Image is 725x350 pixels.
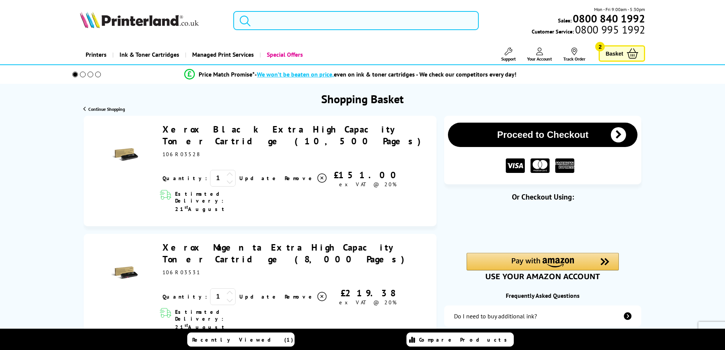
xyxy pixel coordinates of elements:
span: Compare Products [419,336,511,343]
span: Price Match Promise* [199,70,255,78]
a: Update [239,175,279,182]
div: Or Checkout Using: [444,192,641,202]
div: Do I need to buy additional ink? [454,312,537,320]
span: Basket [605,48,623,59]
img: American Express [555,158,574,173]
a: Delete item from your basket [285,291,328,302]
span: Remove [285,175,315,182]
a: Update [239,293,279,300]
button: Proceed to Checkout [448,123,637,147]
iframe: PayPal [467,214,619,231]
span: ex VAT @ 20% [339,299,397,306]
a: Compare Products [406,332,514,347]
a: Ink & Toner Cartridges [112,45,185,64]
span: Quantity: [163,293,207,300]
a: Xerox Magenta Extra High Capacity Toner Cartridge (8,000 Pages) [163,241,410,265]
a: Managed Print Services [185,45,260,64]
a: Printers [80,45,112,64]
span: Recently Viewed (1) [192,336,293,343]
div: Frequently Asked Questions [444,292,641,299]
a: Your Account [527,48,552,62]
a: 0800 840 1992 [572,15,645,22]
b: 0800 840 1992 [573,11,645,26]
a: Xerox Black Extra High Capacity Toner Cartridge (10,500 Pages) [163,123,426,147]
span: We won’t be beaten on price, [257,70,334,78]
sup: st [185,322,188,328]
span: Sales: [558,17,572,24]
a: Delete item from your basket [285,173,328,184]
li: modal_Promise [62,68,639,81]
div: £219.38 [328,287,408,299]
a: Continue Shopping [83,106,125,112]
a: additional-ink [444,305,641,327]
span: ex VAT @ 20% [339,181,397,188]
sup: st [185,204,188,210]
span: Customer Service: [532,26,645,35]
div: £151.00 [328,169,408,181]
img: Xerox Black Extra High Capacity Toner Cartridge (10,500 Pages) [112,141,138,168]
a: Track Order [563,48,585,62]
h1: Shopping Basket [321,91,404,106]
img: Xerox Magenta Extra High Capacity Toner Cartridge (8,000 Pages) [112,260,138,286]
a: Special Offers [260,45,309,64]
span: Continue Shopping [88,106,125,112]
span: Your Account [527,56,552,62]
img: MASTER CARD [531,158,550,173]
span: 106R03531 [163,269,200,276]
div: Amazon Pay - Use your Amazon account [467,253,619,280]
span: Mon - Fri 9:00am - 5:30pm [594,6,645,13]
span: 0800 995 1992 [574,26,645,33]
span: Quantity: [163,175,207,182]
span: 106R03528 [163,151,199,158]
span: Support [501,56,516,62]
span: 2 [595,42,605,51]
a: Printerland Logo [80,11,224,30]
a: Basket 2 [599,45,645,62]
span: Remove [285,293,315,300]
a: Recently Viewed (1) [187,332,295,347]
span: Estimated Delivery: 21 August [175,190,269,213]
span: Ink & Toner Cartridges [120,45,179,64]
a: Support [501,48,516,62]
span: Estimated Delivery: 21 August [175,308,269,331]
img: VISA [506,158,525,173]
div: - even on ink & toner cartridges - We check our competitors every day! [255,70,516,78]
img: Printerland Logo [80,11,199,28]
